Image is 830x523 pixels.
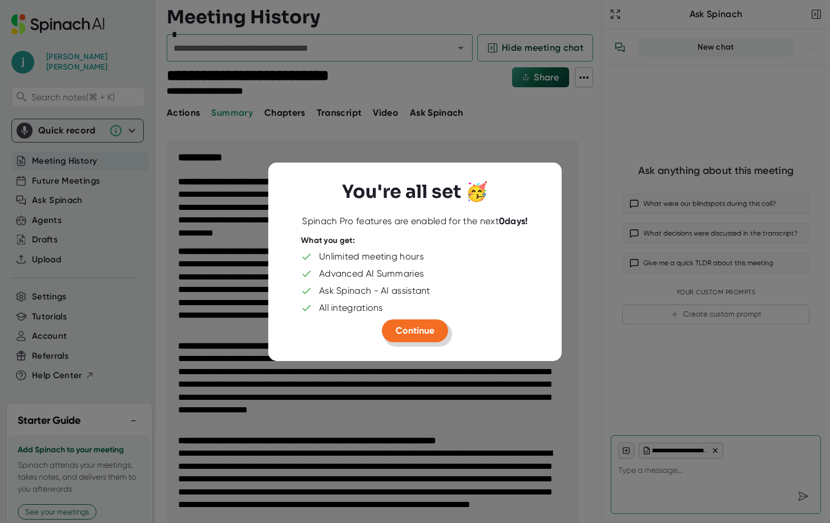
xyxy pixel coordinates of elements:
div: Advanced AI Summaries [319,268,424,279]
div: Ask Spinach - AI assistant [319,285,430,297]
div: Spinach Pro features are enabled for the next [302,216,527,227]
div: Unlimited meeting hours [319,251,424,262]
b: 0 days! [499,216,528,226]
div: What you get: [301,236,355,246]
button: Continue [382,319,448,342]
h3: You're all set 🥳 [342,181,488,202]
span: Continue [396,325,434,336]
div: All integrations [319,302,383,314]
